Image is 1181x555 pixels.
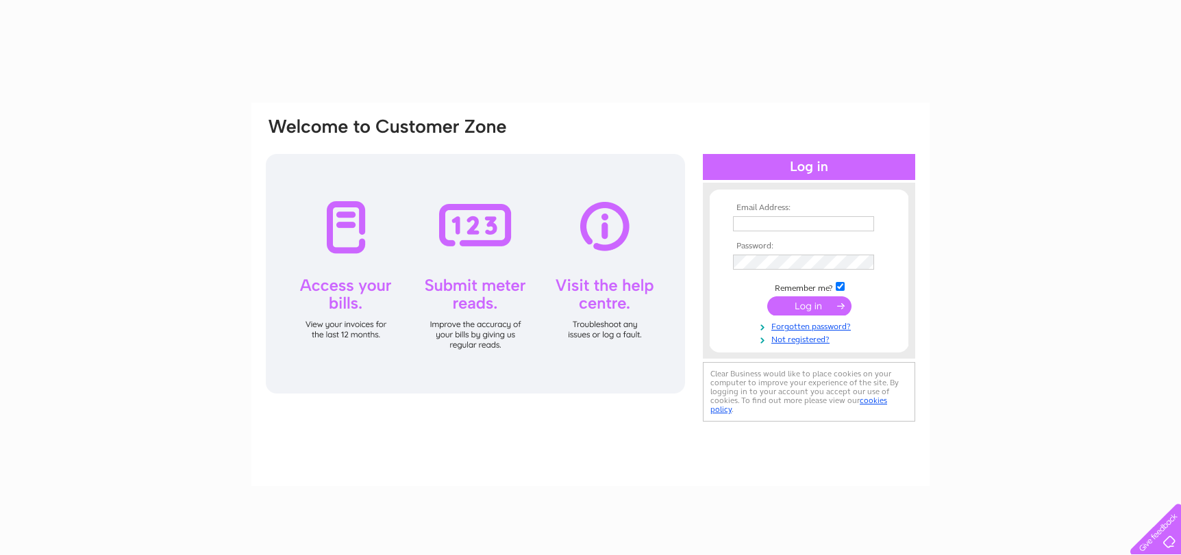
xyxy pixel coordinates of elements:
div: Clear Business would like to place cookies on your computer to improve your experience of the sit... [703,362,915,422]
a: Not registered? [733,332,888,345]
a: Forgotten password? [733,319,888,332]
th: Email Address: [730,203,888,213]
a: cookies policy [710,396,887,414]
th: Password: [730,242,888,251]
input: Submit [767,296,851,315]
td: Remember me? [730,280,888,294]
